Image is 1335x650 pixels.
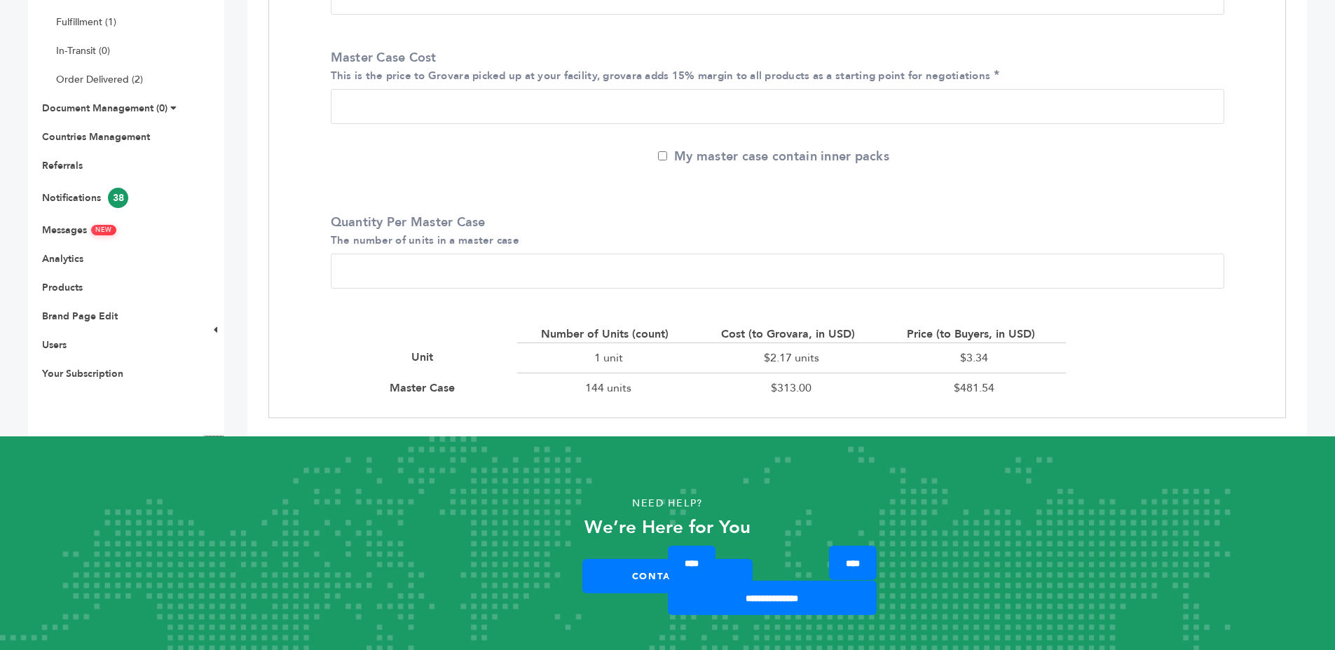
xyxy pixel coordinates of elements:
[108,188,128,208] span: 38
[56,15,116,29] a: Fulfillment (1)
[541,326,676,342] div: Number of Units (count)
[411,350,440,365] div: Unit
[56,44,110,57] a: In-Transit (0)
[331,214,1217,249] label: Quantity Per Master Case
[91,225,116,235] span: NEW
[390,380,462,396] div: Master Case
[658,151,667,160] input: My master case contain inner packs
[42,338,67,352] a: Users
[42,367,123,380] a: Your Subscription
[331,49,1217,84] label: Master Case Cost
[517,373,700,403] div: 144 units
[42,281,83,294] a: Products
[331,233,519,247] small: The number of units in a master case
[42,191,128,205] a: Notifications38
[658,148,889,165] label: My master case contain inner packs
[56,73,143,86] a: Order Delivered (2)
[907,326,1042,342] div: Price (to Buyers, in USD)
[67,493,1268,514] p: Need Help?
[883,373,1066,403] div: $481.54
[42,130,150,144] a: Countries Management
[584,515,751,540] strong: We’re Here for You
[582,559,753,593] a: Contact Us
[42,310,118,323] a: Brand Page Edit
[42,223,116,237] a: MessagesNEW
[883,343,1066,373] div: $3.34
[721,326,862,342] div: Cost (to Grovara, in USD)
[331,69,991,83] small: This is the price to Grovara picked up at your facility, grovara adds 15% margin to all products ...
[42,159,83,172] a: Referrals
[517,343,700,373] div: 1 unit
[700,373,883,403] div: $313.00
[700,343,883,373] div: $2.17 units
[42,102,167,115] a: Document Management (0)
[42,252,83,265] a: Analytics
